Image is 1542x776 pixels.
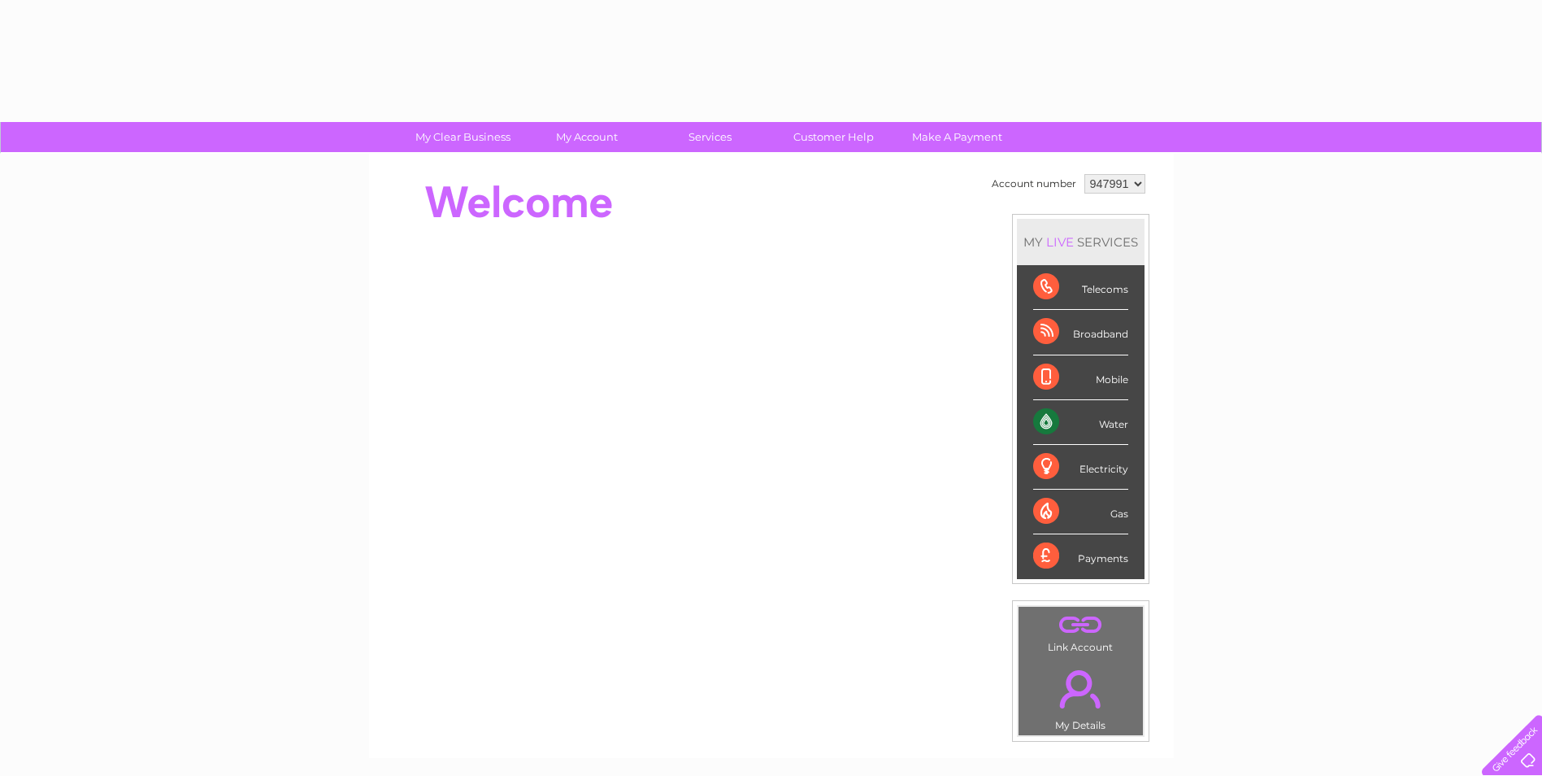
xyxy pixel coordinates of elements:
div: Gas [1033,490,1128,534]
div: Water [1033,400,1128,445]
div: MY SERVICES [1017,219,1145,265]
div: Mobile [1033,355,1128,400]
td: Link Account [1018,606,1144,657]
div: LIVE [1043,234,1077,250]
a: My Clear Business [396,122,530,152]
a: Customer Help [767,122,901,152]
a: Services [643,122,777,152]
a: . [1023,611,1139,639]
td: My Details [1018,656,1144,736]
div: Broadband [1033,310,1128,355]
a: . [1023,660,1139,717]
div: Electricity [1033,445,1128,490]
div: Telecoms [1033,265,1128,310]
a: My Account [519,122,654,152]
div: Payments [1033,534,1128,578]
a: Make A Payment [890,122,1024,152]
td: Account number [988,170,1080,198]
